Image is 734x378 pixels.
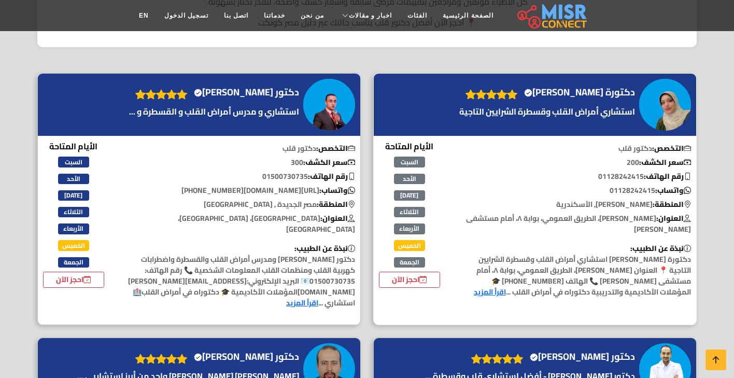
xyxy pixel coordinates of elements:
span: [DATE] [58,190,89,201]
h4: دكتور [PERSON_NAME] [194,87,299,98]
b: رقم الهاتف: [308,170,355,183]
h4: دكتور [PERSON_NAME] [194,351,299,362]
a: اقرأ المزيد [286,296,318,310]
a: من نحن [293,6,331,25]
a: احجز الآن [43,272,104,288]
span: الأحد [58,174,89,184]
b: التخصص: [316,142,355,155]
b: نبذة عن الطبيب: [294,242,355,255]
a: استشاري و مدرس أمراض القلب و القسطرة و ... [126,105,302,118]
img: دكتور محمد صالح [303,79,355,131]
b: سعر الكشف: [303,156,355,169]
a: دكتور [PERSON_NAME] [192,85,302,100]
img: main.misr_connect [517,3,587,29]
b: واتساب: [655,184,691,197]
div: الأيام المتاحة [379,140,440,288]
b: واتساب: [319,184,355,197]
span: الثلاثاء [58,207,89,217]
a: خدماتنا [256,6,293,25]
a: تسجيل الدخول [157,6,216,25]
span: الأحد [394,174,425,184]
b: العنوان: [320,212,355,225]
svg: Verified account [530,353,538,361]
span: الجمعة [394,257,425,268]
p: 300 [122,157,361,168]
a: استشاري أمراض القلب وقسطرة الشرايين التاجية [457,105,638,118]
p: دكتورة [PERSON_NAME] استشاري أمراض القلب وقسطرة الشرايين التاجية 📍 العنوان [PERSON_NAME]، الطريق ... [458,243,697,298]
span: [DATE] [394,190,425,201]
span: الخميس [394,240,425,250]
b: رقم الهاتف: [644,170,691,183]
p: 01500730735 [122,171,361,182]
p: دكتور قلب [122,143,361,154]
b: المنطقة: [317,198,355,211]
svg: Verified account [524,89,532,97]
span: اخبار و مقالات [349,11,392,20]
span: السبت [394,157,425,167]
span: السبت [58,157,89,167]
p: [GEOGRAPHIC_DATA]، [GEOGRAPHIC_DATA]، [GEOGRAPHIC_DATA] [122,213,361,235]
svg: Verified account [194,353,202,361]
p: [PERSON_NAME]، الطريق العمومي، بوابة ٨، أمام مستشفى [PERSON_NAME] [458,213,697,235]
a: اتصل بنا [216,6,256,25]
p: 01128242415 [458,171,697,182]
h4: دكتور [PERSON_NAME] [530,351,635,362]
p: 01128242415 [458,185,697,196]
span: الأربعاء [58,223,89,234]
b: التخصص: [652,142,691,155]
p: 200 [458,157,697,168]
span: الثلاثاء [394,207,425,217]
span: الجمعة [58,257,89,268]
a: الفئات [400,6,435,25]
span: الأربعاء [394,223,425,234]
b: سعر الكشف: [639,156,691,169]
p: مصر الجديدة , [GEOGRAPHIC_DATA] [122,199,361,210]
a: دكتورة [PERSON_NAME] [523,85,638,100]
a: احجز الآن [379,272,440,288]
a: اقرأ المزيد [474,285,506,299]
span: الخميس [58,240,89,250]
p: دكتور قلب [458,143,697,154]
p: دكتور [PERSON_NAME] ومدرس أمراض القلب والقسطرة واضطرابات كهربية القلب ومنظمات القلب المعلومات الش... [122,243,361,309]
a: EN [131,6,157,25]
div: الأيام المتاحة [43,140,104,288]
b: نبذة عن الطبيب: [630,242,691,255]
a: دكتور [PERSON_NAME] [528,349,638,365]
b: المنطقة: [653,198,691,211]
svg: Verified account [194,89,202,97]
a: اخبار و مقالات [332,6,400,25]
a: الصفحة الرئيسية [435,6,501,25]
a: دكتور [PERSON_NAME] [192,349,302,365]
p: [PERSON_NAME], الأسكندرية [458,199,697,210]
p: [URL][DOMAIN_NAME][PHONE_NUMBER] [122,185,361,196]
b: العنوان: [656,212,691,225]
h4: دكتورة [PERSON_NAME] [524,87,635,98]
img: دكتورة سمر السيد مدني [639,79,691,131]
